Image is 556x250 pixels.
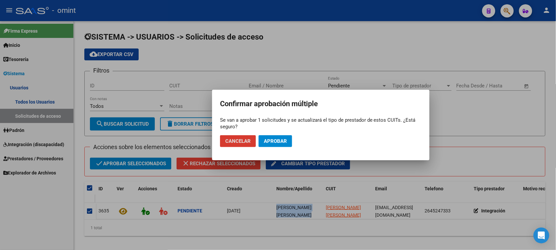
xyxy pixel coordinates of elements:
span: Cancelar [225,138,251,144]
h2: Confirmar aprobación múltiple [220,98,422,110]
div: Se van a aprobar 1 solicitudes y se actualizará el tipo de prestador de estos CUITs. ¿Está seguro? [220,117,422,130]
button: Cancelar [220,135,256,147]
div: Open Intercom Messenger [534,228,549,243]
span: Aprobar [264,138,287,144]
button: Aprobar [259,135,292,147]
